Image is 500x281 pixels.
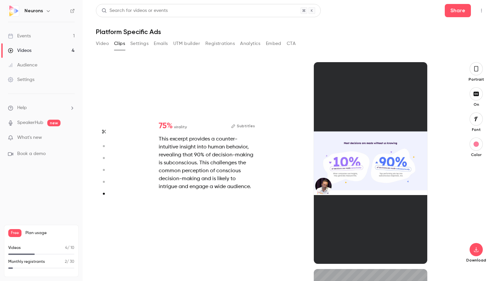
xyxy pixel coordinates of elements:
[8,245,21,251] p: Videos
[8,62,37,68] div: Audience
[466,77,487,82] p: Portrait
[287,38,296,49] button: CTA
[466,258,487,263] p: Download
[96,28,487,36] h1: Platform Specific Ads
[114,38,125,49] button: Clips
[173,38,200,49] button: UTM builder
[96,38,109,49] button: Video
[466,127,487,132] p: Font
[17,104,27,111] span: Help
[102,7,168,14] div: Search for videos or events
[240,38,261,49] button: Analytics
[24,8,43,14] h6: Neurons
[67,135,75,141] iframe: Noticeable Trigger
[205,38,235,49] button: Registrations
[65,259,74,265] p: / 30
[174,124,187,130] span: virality
[8,76,34,83] div: Settings
[466,152,487,157] p: Color
[154,38,168,49] button: Emails
[65,260,67,264] span: 2
[466,102,487,107] p: On
[159,135,255,191] div: This excerpt provides a counter-intuitive insight into human behavior, revealing that 90% of deci...
[266,38,281,49] button: Embed
[8,33,31,39] div: Events
[159,122,173,130] span: 75 %
[231,122,255,130] button: Subtitles
[476,5,487,16] button: Top Bar Actions
[65,245,74,251] p: / 10
[8,229,21,237] span: Free
[17,119,43,126] a: SpeakerHub
[47,120,61,126] span: new
[17,150,46,157] span: Book a demo
[17,134,42,141] span: What's new
[65,246,67,250] span: 4
[445,4,471,17] button: Share
[130,38,148,49] button: Settings
[8,47,31,54] div: Videos
[8,259,45,265] p: Monthly registrants
[25,230,74,236] span: Plan usage
[8,6,19,16] img: Neurons
[8,104,75,111] li: help-dropdown-opener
